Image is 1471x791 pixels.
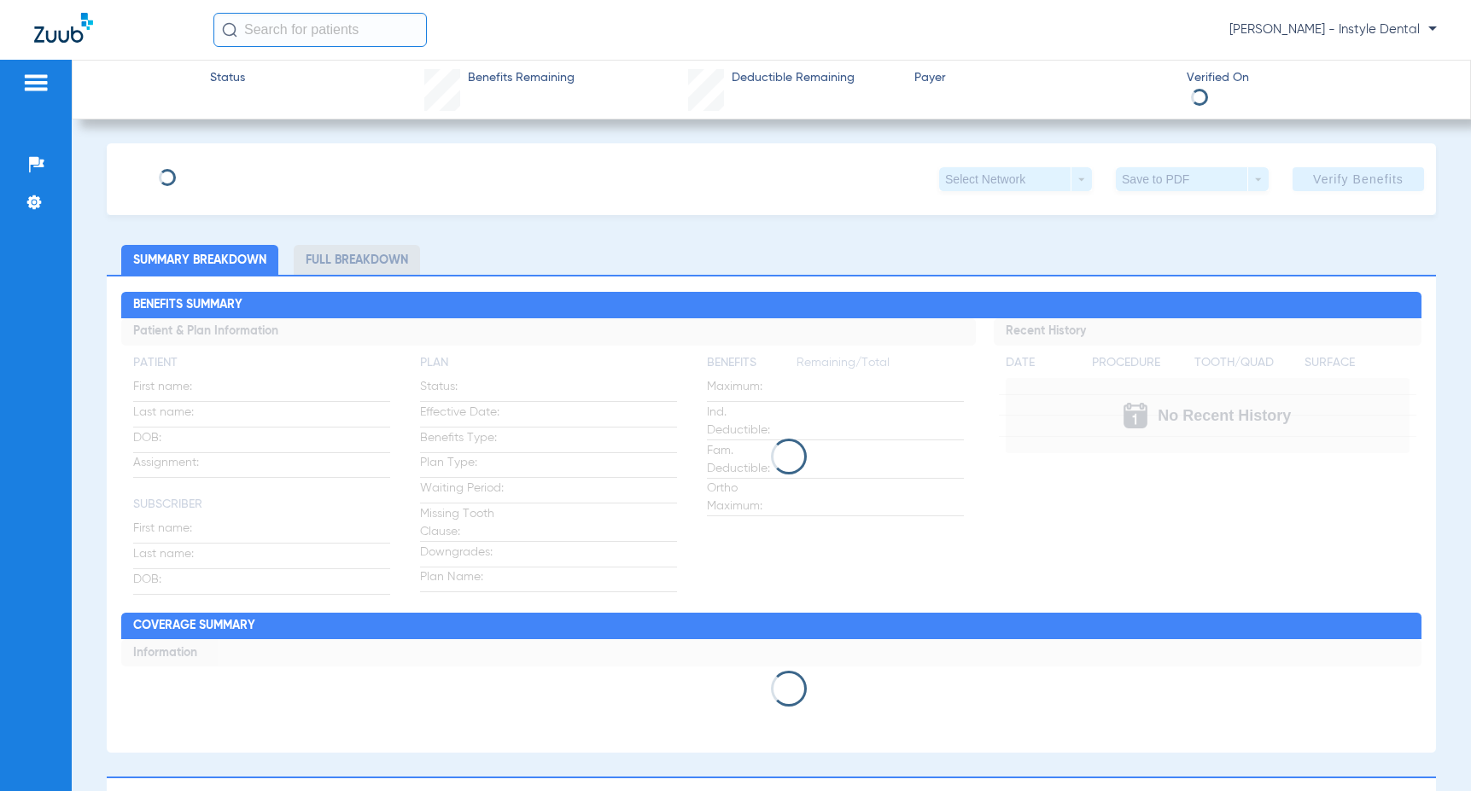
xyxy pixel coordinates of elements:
li: Summary Breakdown [121,245,278,275]
li: Full Breakdown [294,245,420,275]
span: Deductible Remaining [732,69,855,87]
span: [PERSON_NAME] - Instyle Dental [1229,21,1437,38]
input: Search for patients [213,13,427,47]
img: Search Icon [222,22,237,38]
h2: Benefits Summary [121,292,1421,319]
span: Benefits Remaining [468,69,575,87]
span: Verified On [1187,69,1444,87]
span: Status [210,69,245,87]
h2: Coverage Summary [121,613,1421,640]
span: Payer [914,69,1171,87]
img: hamburger-icon [22,73,50,93]
img: Zuub Logo [34,13,93,43]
